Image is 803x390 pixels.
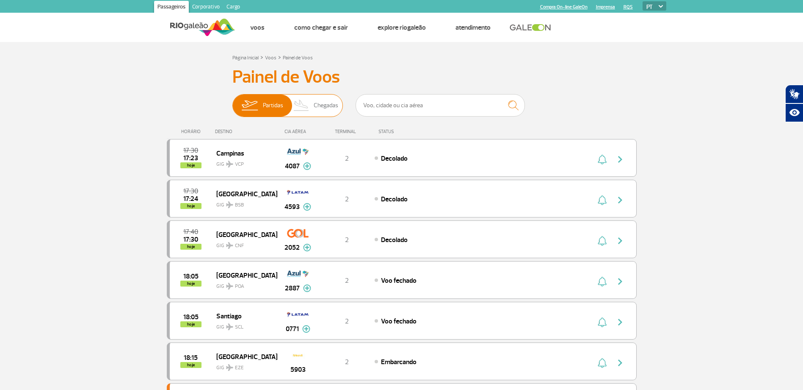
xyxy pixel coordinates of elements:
img: mais-info-painel-voo.svg [303,203,311,211]
a: Imprensa [596,4,615,10]
span: VCP [235,161,244,168]
img: sino-painel-voo.svg [598,317,607,327]
a: Passageiros [154,1,189,14]
span: 0771 [286,324,299,334]
img: sino-painel-voo.svg [598,195,607,205]
span: 2025-08-28 17:30:00 [183,148,198,153]
img: mais-info-painel-voo.svg [303,284,311,292]
span: 2025-08-28 18:05:00 [183,314,199,320]
span: 4593 [284,202,300,212]
a: Página Inicial [232,55,259,61]
span: Decolado [381,195,408,203]
span: hoje [180,162,201,168]
span: 2025-08-28 18:15:00 [184,355,198,361]
span: Campinas [216,148,270,159]
span: hoje [180,321,201,327]
span: Embarcando [381,358,417,366]
span: GIG [216,359,270,372]
span: Voo fechado [381,276,417,285]
span: Partidas [263,95,283,117]
a: > [278,52,281,62]
div: STATUS [374,129,443,134]
img: destiny_airplane.svg [226,364,233,371]
a: Corporativo [189,1,223,14]
div: TERMINAL [319,129,374,134]
a: Como chegar e sair [294,23,348,32]
span: 2025-08-28 18:05:00 [183,273,199,279]
img: destiny_airplane.svg [226,161,233,167]
a: > [260,52,263,62]
span: hoje [180,244,201,250]
span: CNF [235,242,244,250]
img: sino-painel-voo.svg [598,236,607,246]
span: Voo fechado [381,317,417,326]
a: Cargo [223,1,243,14]
span: 2 [345,358,349,366]
span: GIG [216,156,270,168]
div: HORÁRIO [169,129,215,134]
span: 2052 [284,242,300,253]
span: SCL [235,323,243,331]
img: seta-direita-painel-voo.svg [615,236,625,246]
span: GIG [216,278,270,290]
a: Compra On-line GaleOn [540,4,588,10]
span: [GEOGRAPHIC_DATA] [216,351,270,362]
span: GIG [216,319,270,331]
input: Voo, cidade ou cia aérea [356,94,525,117]
span: GIG [216,197,270,209]
span: BSB [235,201,244,209]
img: seta-direita-painel-voo.svg [615,276,625,287]
span: 2887 [285,283,300,293]
img: seta-direita-painel-voo.svg [615,154,625,164]
img: sino-painel-voo.svg [598,154,607,164]
span: 2025-08-28 17:30:41 [183,237,198,242]
img: seta-direita-painel-voo.svg [615,195,625,205]
button: Abrir recursos assistivos. [785,103,803,122]
span: [GEOGRAPHIC_DATA] [216,229,270,240]
img: sino-painel-voo.svg [598,276,607,287]
span: Decolado [381,236,408,244]
span: hoje [180,281,201,287]
span: 2025-08-28 17:24:20 [183,196,198,202]
span: 2 [345,154,349,163]
a: RQS [624,4,633,10]
img: sino-painel-voo.svg [598,358,607,368]
span: 2025-08-28 17:23:52 [183,155,198,161]
span: hoje [180,203,201,209]
span: Decolado [381,154,408,163]
img: destiny_airplane.svg [226,283,233,290]
span: [GEOGRAPHIC_DATA] [216,270,270,281]
img: destiny_airplane.svg [226,201,233,208]
a: Explore RIOgaleão [378,23,426,32]
span: Chegadas [314,95,338,117]
a: Voos [250,23,265,32]
img: destiny_airplane.svg [226,323,233,330]
span: EZE [235,364,244,372]
span: 4087 [285,161,300,171]
span: Santiago [216,310,270,321]
span: 2 [345,317,349,326]
img: seta-direita-painel-voo.svg [615,358,625,368]
span: 2025-08-28 17:40:00 [183,229,198,235]
a: Painel de Voos [283,55,313,61]
span: 5903 [290,365,306,375]
img: slider-desembarque [289,95,314,117]
button: Abrir tradutor de língua de sinais. [785,85,803,103]
img: seta-direita-painel-voo.svg [615,317,625,327]
span: POA [235,283,244,290]
img: slider-embarque [236,95,263,117]
div: Plugin de acessibilidade da Hand Talk. [785,85,803,122]
a: Voos [265,55,276,61]
h3: Painel de Voos [232,67,571,88]
img: mais-info-painel-voo.svg [303,162,311,170]
span: 2 [345,276,349,285]
span: 2 [345,236,349,244]
img: mais-info-painel-voo.svg [302,325,310,333]
span: 2 [345,195,349,203]
div: CIA AÉREA [277,129,319,134]
span: 2025-08-28 17:30:00 [183,188,198,194]
img: destiny_airplane.svg [226,242,233,249]
img: mais-info-painel-voo.svg [303,244,311,251]
span: hoje [180,362,201,368]
span: [GEOGRAPHIC_DATA] [216,188,270,199]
